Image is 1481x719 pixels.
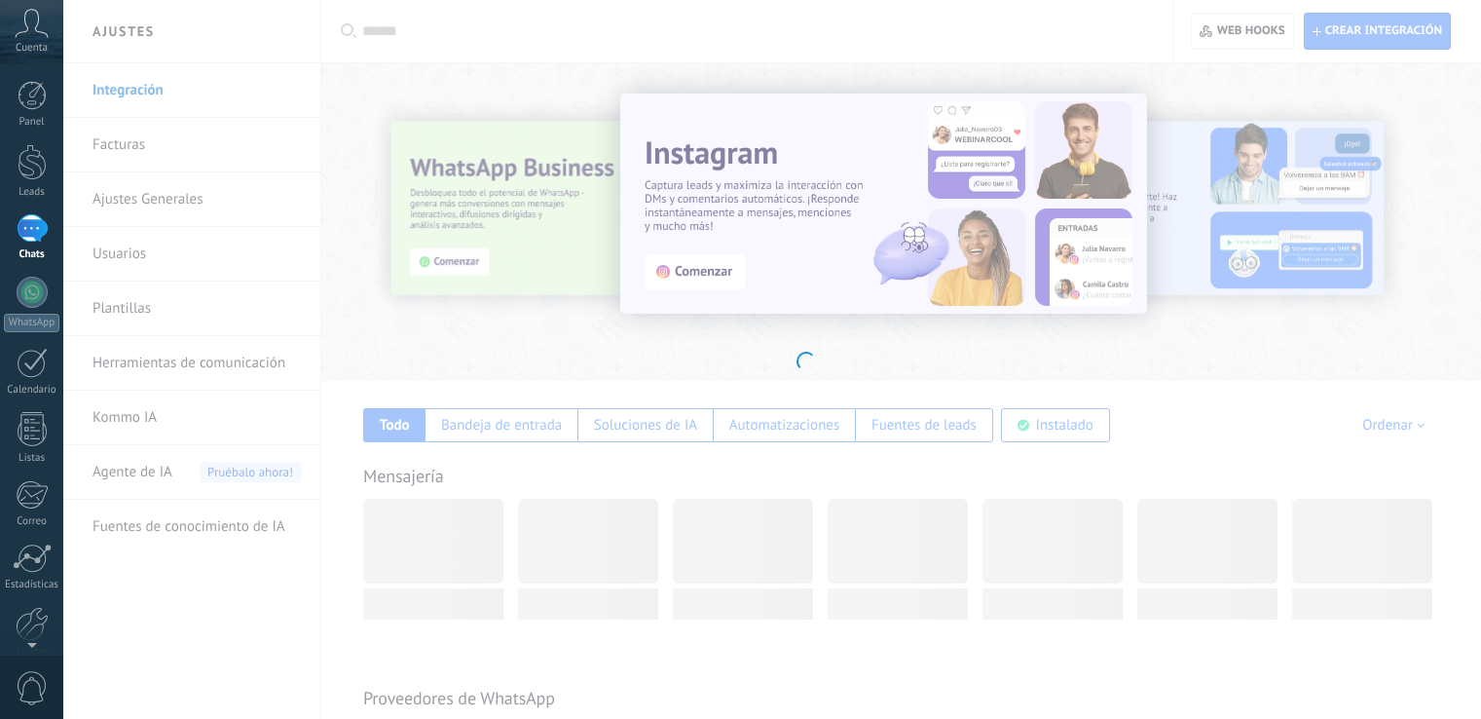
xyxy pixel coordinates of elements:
div: WhatsApp [4,314,59,332]
div: Correo [4,515,60,528]
div: Listas [4,452,60,465]
div: Calendario [4,384,60,397]
div: Chats [4,248,60,261]
span: Cuenta [16,42,48,55]
div: Panel [4,116,60,129]
div: Estadísticas [4,579,60,591]
div: Leads [4,186,60,199]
